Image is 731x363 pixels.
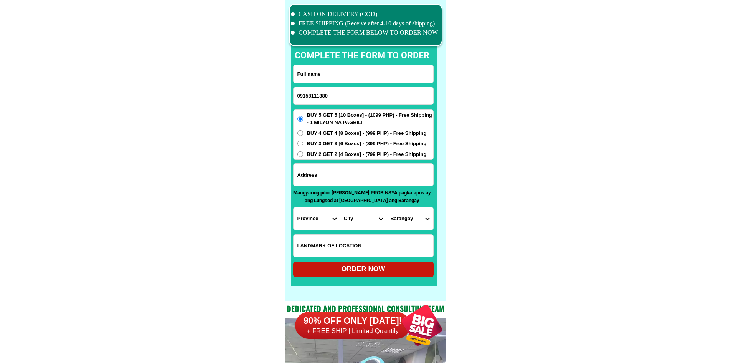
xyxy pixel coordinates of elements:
input: Input LANDMARKOFLOCATION [294,235,433,257]
select: Select district [340,207,386,230]
span: BUY 3 GET 3 [6 Boxes] - (899 PHP) - Free Shipping [307,140,427,148]
h6: + FREE SHIP | Limited Quantily [295,327,410,335]
input: Input full_name [294,65,433,83]
input: BUY 4 GET 4 [8 Boxes] - (999 PHP) - Free Shipping [297,130,303,136]
input: BUY 5 GET 5 [10 Boxes] - (1099 PHP) - Free Shipping - 1 MILYON NA PAGBILI [297,116,303,122]
h6: 90% OFF ONLY [DATE]! [295,315,410,327]
p: complete the form to order [287,49,437,63]
input: Input phone_number [294,87,433,104]
span: BUY 2 GET 2 [4 Boxes] - (799 PHP) - Free Shipping [307,151,427,158]
span: BUY 5 GET 5 [10 Boxes] - (1099 PHP) - Free Shipping - 1 MILYON NA PAGBILI [307,111,433,126]
li: COMPLETE THE FORM BELOW TO ORDER NOW [291,28,438,37]
input: Input address [294,164,433,186]
div: ORDER NOW [293,264,434,274]
li: FREE SHIPPING (Receive after 4-10 days of shipping) [291,19,438,28]
input: BUY 3 GET 3 [6 Boxes] - (899 PHP) - Free Shipping [297,141,303,146]
p: Mangyaring piliin [PERSON_NAME] PROBINSYA pagkatapos ay ang Lungsod at [GEOGRAPHIC_DATA] ang Bara... [293,189,431,204]
input: BUY 2 GET 2 [4 Boxes] - (799 PHP) - Free Shipping [297,151,303,157]
li: CASH ON DELIVERY (COD) [291,10,438,19]
h2: Dedicated and professional consulting team [285,303,446,314]
span: BUY 4 GET 4 [8 Boxes] - (999 PHP) - Free Shipping [307,129,427,137]
select: Select commune [386,207,433,230]
select: Select province [294,207,340,230]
